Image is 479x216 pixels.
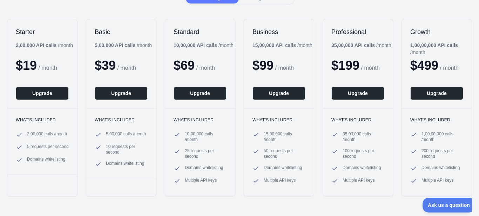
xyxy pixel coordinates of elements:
[343,131,384,142] span: 35,00,000 calls / month
[185,131,227,142] span: 10,00,000 calls / month
[421,131,463,142] span: 1,00,00,000 calls / month
[264,131,305,142] span: 15,00,000 calls / month
[423,198,472,212] iframe: Toggle Customer Support
[174,117,227,123] h3: What's included
[410,117,463,123] h3: What's included
[252,117,305,123] h3: What's included
[331,117,384,123] h3: What's included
